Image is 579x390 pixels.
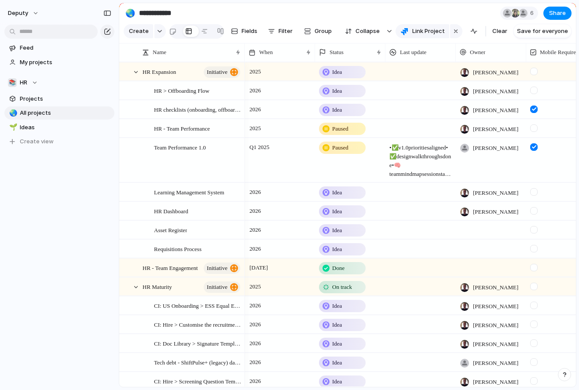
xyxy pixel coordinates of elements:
[340,24,384,38] button: Collapse
[204,66,240,78] button: initiative
[154,104,242,114] span: HR checklists (onboarding, offboarding, etc)
[20,44,111,52] span: Feed
[154,206,188,216] span: HR Dashboard
[153,48,166,57] span: Name
[332,321,342,329] span: Idea
[20,109,111,117] span: All projects
[473,340,518,349] span: [PERSON_NAME]
[247,142,271,153] span: Q1 2025
[247,187,263,197] span: 2026
[332,377,342,386] span: Idea
[396,24,449,38] button: Link Project
[4,56,114,69] a: My projects
[8,9,28,18] span: deputy
[470,48,485,57] span: Owner
[473,208,518,216] span: [PERSON_NAME]
[332,302,342,310] span: Idea
[154,85,209,95] span: HR > Offboarding Flow
[4,106,114,120] a: 🌏All projects
[549,9,566,18] span: Share
[332,283,352,292] span: On track
[332,339,342,348] span: Idea
[332,264,344,273] span: Done
[412,27,445,36] span: Link Project
[264,24,296,38] button: Filter
[473,106,518,115] span: [PERSON_NAME]
[8,109,17,117] button: 🌏
[332,358,342,367] span: Idea
[247,206,263,216] span: 2026
[332,106,342,114] span: Idea
[543,7,572,20] button: Share
[154,187,224,197] span: Learning Management System
[4,92,114,106] a: Projects
[154,142,206,152] span: Team Performance 1.0
[330,48,344,57] span: Status
[20,137,54,146] span: Create view
[332,124,348,133] span: Paused
[332,143,348,152] span: Paused
[207,262,227,274] span: initiative
[300,24,336,38] button: Group
[332,188,342,197] span: Idea
[259,48,273,57] span: When
[247,104,263,115] span: 2026
[473,321,518,330] span: [PERSON_NAME]
[473,189,518,197] span: [PERSON_NAME]
[20,78,27,87] span: HR
[4,6,44,20] button: deputy
[386,139,455,179] span: • ✅ v1.0 priorities aligned • ✅ design walkthroughs done • 🧠 team mindmap session started last wk...
[400,48,426,57] span: Last update
[530,9,536,18] span: 6
[355,27,380,36] span: Collapse
[8,123,17,132] button: 🌱
[4,41,114,55] a: Feed
[315,27,332,36] span: Group
[473,359,518,368] span: [PERSON_NAME]
[473,125,518,134] span: [PERSON_NAME]
[473,378,518,386] span: [PERSON_NAME]
[129,27,149,36] span: Create
[204,281,240,293] button: initiative
[20,123,111,132] span: Ideas
[4,76,114,89] button: 📚HR
[154,244,202,254] span: Requisitions Process
[247,357,263,368] span: 2026
[540,48,579,57] span: Mobile Required
[492,27,507,36] span: Clear
[20,95,111,103] span: Projects
[473,302,518,311] span: [PERSON_NAME]
[125,7,135,19] div: 🌏
[513,24,572,38] button: Save for everyone
[154,225,187,235] span: Asset Register
[154,376,242,386] span: CI: Hire > Screening Question Templates
[247,300,263,311] span: 2026
[4,135,114,148] button: Create view
[247,338,263,349] span: 2026
[247,85,263,96] span: 2026
[123,6,137,20] button: 🌏
[473,68,518,77] span: [PERSON_NAME]
[143,66,176,77] span: HR Expansion
[143,262,198,273] span: HR - Team Engagement
[332,207,342,216] span: Idea
[332,68,342,77] span: Idea
[143,281,172,292] span: HR Maturity
[332,245,342,254] span: Idea
[9,108,15,118] div: 🌏
[242,27,257,36] span: Fields
[517,27,568,36] span: Save for everyone
[154,300,242,310] span: CI: US Onboarding > ESS Equal Employement Opportunity
[489,24,511,38] button: Clear
[247,244,263,254] span: 2026
[4,121,114,134] a: 🌱Ideas
[207,66,227,78] span: initiative
[473,87,518,96] span: [PERSON_NAME]
[154,123,210,133] span: HR - Team Performance
[247,123,263,134] span: 2025
[154,319,242,329] span: CI: Hire > Customise the recruitment stage names & flow
[332,87,342,95] span: Idea
[247,376,263,386] span: 2026
[124,24,153,38] button: Create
